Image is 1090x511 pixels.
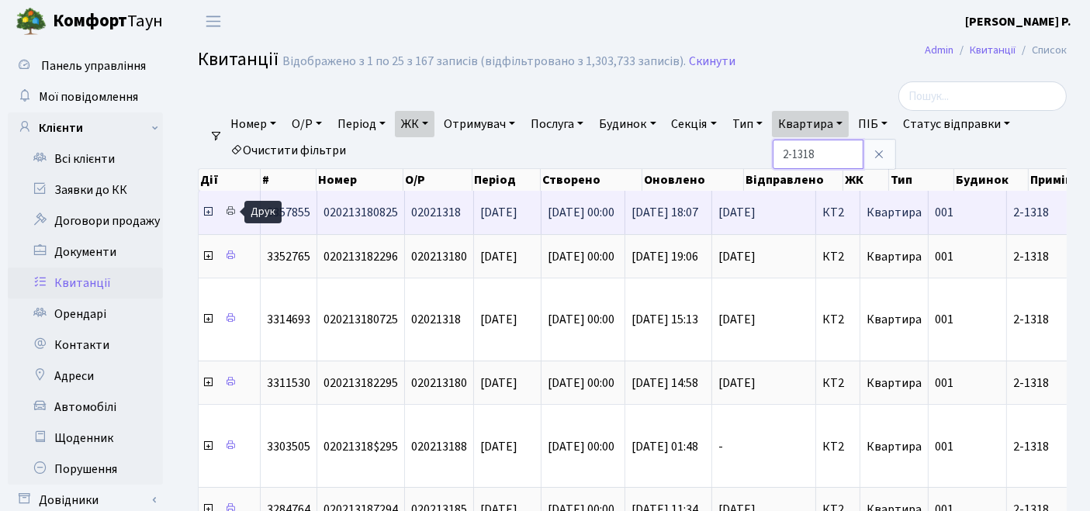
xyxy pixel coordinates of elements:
[267,311,310,328] span: 3314693
[8,392,163,423] a: Автомобілі
[282,54,686,69] div: Відображено з 1 по 25 з 167 записів (відфільтровано з 1,303,733 записів).
[8,112,163,143] a: Клієнти
[970,42,1016,58] a: Квитанції
[593,111,662,137] a: Будинок
[403,169,472,191] th: О/Р
[901,34,1090,67] nav: breadcrumb
[480,204,517,221] span: [DATE]
[8,81,163,112] a: Мої повідомлення
[718,206,809,219] span: [DATE]
[822,250,853,263] span: КТ2
[199,169,261,191] th: Дії
[8,205,163,237] a: Договори продажу
[867,248,922,265] span: Квартира
[8,174,163,205] a: Заявки до КК
[897,111,1016,137] a: Статус відправки
[267,248,310,265] span: 3352765
[244,201,282,223] div: Друк
[889,169,954,191] th: Тип
[718,440,809,453] span: -
[642,169,744,191] th: Оновлено
[524,111,590,137] a: Послуга
[8,268,163,299] a: Квитанції
[261,169,317,191] th: #
[8,330,163,361] a: Контакти
[935,204,953,221] span: 001
[965,12,1071,31] a: [PERSON_NAME] Р.
[411,375,467,392] span: 020213180
[285,111,328,137] a: О/Р
[267,438,310,455] span: 3303505
[548,438,614,455] span: [DATE] 00:00
[480,248,517,265] span: [DATE]
[395,111,434,137] a: ЖК
[411,248,467,265] span: 020213180
[935,375,953,392] span: 001
[480,375,517,392] span: [DATE]
[1016,42,1067,59] li: Список
[954,169,1029,191] th: Будинок
[39,88,138,105] span: Мої повідомлення
[324,375,398,392] span: 020213182295
[935,311,953,328] span: 001
[8,361,163,392] a: Адреси
[867,204,922,221] span: Квартира
[438,111,521,137] a: Отримувач
[935,248,953,265] span: 001
[411,438,467,455] span: 020213188
[822,313,853,326] span: КТ2
[666,111,723,137] a: Секція
[898,81,1067,111] input: Пошук...
[541,169,642,191] th: Створено
[480,311,517,328] span: [DATE]
[548,311,614,328] span: [DATE] 00:00
[632,438,698,455] span: [DATE] 01:48
[548,204,614,221] span: [DATE] 00:00
[867,375,922,392] span: Квартира
[224,137,352,164] a: Очистити фільтри
[632,375,698,392] span: [DATE] 14:58
[267,375,310,392] span: 3311530
[843,169,890,191] th: ЖК
[718,377,809,389] span: [DATE]
[925,42,953,58] a: Admin
[852,111,894,137] a: ПІБ
[867,311,922,328] span: Квартира
[718,313,809,326] span: [DATE]
[8,50,163,81] a: Панель управління
[965,13,1071,30] b: [PERSON_NAME] Р.
[41,57,146,74] span: Панель управління
[472,169,541,191] th: Період
[194,9,233,34] button: Переключити навігацію
[548,375,614,392] span: [DATE] 00:00
[53,9,163,35] span: Таун
[267,204,310,221] span: 3357855
[324,438,398,455] span: 02021318$295
[822,377,853,389] span: КТ2
[317,169,403,191] th: Номер
[935,438,953,455] span: 001
[8,299,163,330] a: Орендарі
[324,311,398,328] span: 020213180725
[822,440,853,453] span: КТ2
[632,311,698,328] span: [DATE] 15:13
[718,250,809,263] span: [DATE]
[8,237,163,268] a: Документи
[411,204,461,221] span: 02021318
[331,111,392,137] a: Період
[224,111,282,137] a: Номер
[324,204,398,221] span: 020213180825
[867,438,922,455] span: Квартира
[744,169,843,191] th: Відправлено
[632,248,698,265] span: [DATE] 19:06
[198,46,279,73] span: Квитанції
[411,311,461,328] span: 02021318
[8,423,163,454] a: Щоденник
[16,6,47,37] img: logo.png
[548,248,614,265] span: [DATE] 00:00
[8,143,163,174] a: Всі клієнти
[726,111,769,137] a: Тип
[53,9,127,33] b: Комфорт
[689,54,735,69] a: Скинути
[772,111,849,137] a: Квартира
